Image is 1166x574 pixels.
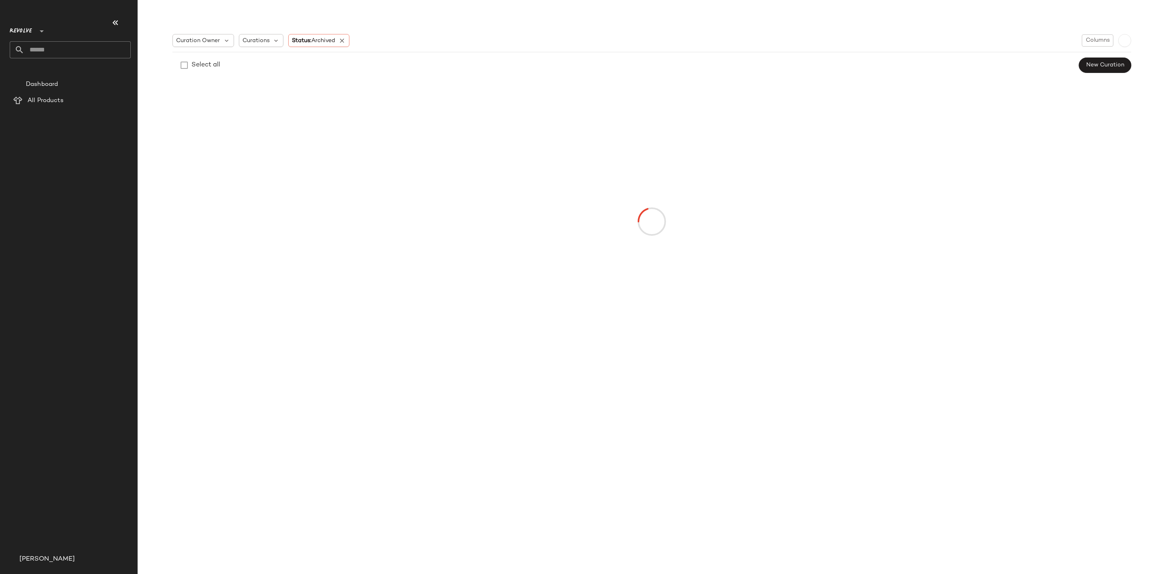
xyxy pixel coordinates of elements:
[1085,37,1110,44] span: Columns
[10,22,32,36] span: Revolve
[1079,58,1131,73] button: New Curation
[26,80,58,89] span: Dashboard
[191,60,220,70] div: Select all
[243,36,270,45] span: Curations
[19,555,75,564] span: [PERSON_NAME]
[292,36,335,45] span: Status:
[28,96,64,105] span: All Products
[1086,62,1124,68] span: New Curation
[311,38,335,44] span: Archived
[176,36,220,45] span: Curation Owner
[1082,34,1113,47] button: Columns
